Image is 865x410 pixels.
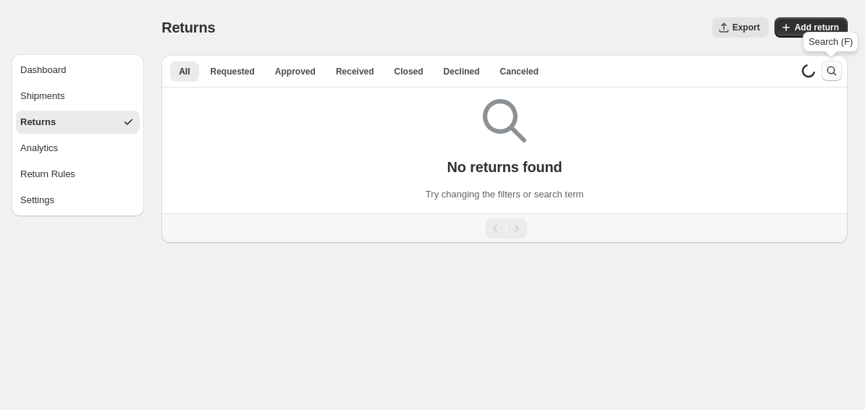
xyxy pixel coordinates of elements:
[211,66,255,77] span: Requested
[16,189,140,212] button: Settings
[16,137,140,160] button: Analytics
[447,158,562,176] p: No returns found
[733,22,760,33] span: Export
[20,141,58,155] div: Analytics
[20,115,56,129] div: Returns
[336,66,374,77] span: Received
[16,59,140,82] button: Dashboard
[483,99,526,142] img: Empty search results
[712,17,769,38] button: Export
[16,111,140,134] button: Returns
[795,22,839,33] span: Add return
[179,66,190,77] span: All
[444,66,480,77] span: Declined
[822,61,842,81] button: Search and filter results
[161,213,848,243] nav: Pagination
[20,193,54,208] div: Settings
[16,85,140,108] button: Shipments
[20,167,75,181] div: Return Rules
[20,89,64,103] div: Shipments
[500,66,539,77] span: Canceled
[394,66,423,77] span: Closed
[20,63,67,77] div: Dashboard
[426,187,583,202] p: Try changing the filters or search term
[275,66,316,77] span: Approved
[16,163,140,186] button: Return Rules
[775,17,848,38] button: Add return
[161,20,215,35] span: Returns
